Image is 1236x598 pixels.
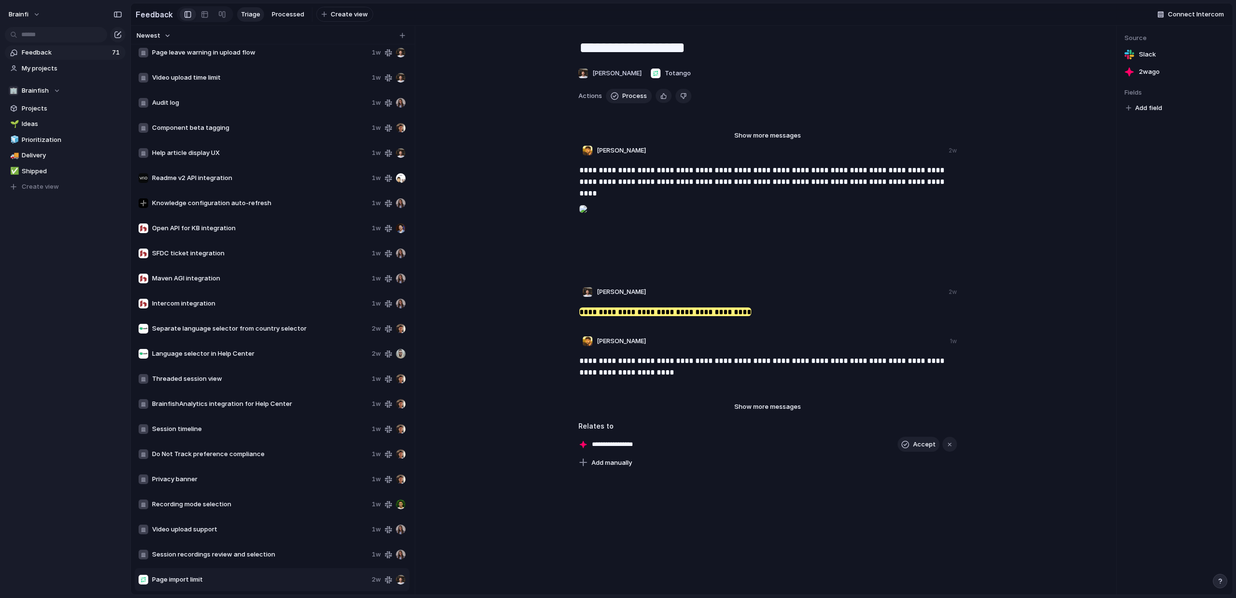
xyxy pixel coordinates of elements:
[1139,67,1160,77] span: 2w ago
[10,119,17,130] div: 🌱
[675,89,691,103] button: Delete
[1153,7,1228,22] button: Connect Intercom
[9,135,18,145] button: 🧊
[710,401,826,413] button: Show more messages
[372,98,381,108] span: 1w
[5,133,126,147] a: 🧊Prioritization
[9,10,28,19] span: brainfi
[9,86,18,96] div: 🏢
[152,575,368,584] span: Page import limit
[372,48,381,57] span: 1w
[606,89,652,103] button: Process
[1135,103,1162,113] span: Add field
[9,167,18,176] button: ✅
[9,119,18,129] button: 🌱
[152,374,368,384] span: Threaded session view
[316,7,373,22] button: Create view
[152,173,368,183] span: Readme v2 API integration
[648,66,693,81] button: Totango
[136,9,173,20] h2: Feedback
[372,123,381,133] span: 1w
[152,123,368,133] span: Component beta tagging
[665,69,691,78] span: Totango
[22,104,122,113] span: Projects
[372,198,381,208] span: 1w
[152,299,368,308] span: Intercom integration
[372,223,381,233] span: 1w
[372,349,381,359] span: 2w
[372,474,381,484] span: 1w
[372,575,381,584] span: 2w
[152,324,368,334] span: Separate language selector from country selector
[372,424,381,434] span: 1w
[268,7,308,22] a: Processed
[152,349,368,359] span: Language selector in Help Center
[578,91,602,101] span: Actions
[5,45,126,60] a: Feedback71
[5,148,126,163] a: 🚚Delivery
[5,61,126,76] a: My projects
[597,287,646,297] span: [PERSON_NAME]
[10,134,17,145] div: 🧊
[22,64,122,73] span: My projects
[137,31,160,41] span: Newest
[152,550,368,559] span: Session recordings review and selection
[372,249,381,258] span: 1w
[22,48,109,57] span: Feedback
[152,525,368,534] span: Video upload support
[898,437,940,452] button: Accept
[1124,33,1225,43] span: Source
[22,167,122,176] span: Shipped
[4,7,45,22] button: brainfi
[152,48,368,57] span: Page leave warning in upload flow
[152,449,368,459] span: Do Not Track preference compliance
[1124,88,1225,97] span: Fields
[592,69,642,78] span: [PERSON_NAME]
[622,91,647,101] span: Process
[152,98,368,108] span: Audit log
[950,337,957,346] div: 1w
[152,198,368,208] span: Knowledge configuration auto-refresh
[5,164,126,179] a: ✅Shipped
[10,150,17,161] div: 🚚
[22,182,59,192] span: Create view
[372,148,381,158] span: 1w
[372,525,381,534] span: 1w
[5,101,126,116] a: Projects
[372,73,381,83] span: 1w
[372,374,381,384] span: 1w
[591,458,632,468] span: Add manually
[734,402,801,412] span: Show more messages
[10,166,17,177] div: ✅
[372,449,381,459] span: 1w
[112,48,122,57] span: 71
[1139,50,1156,59] span: Slack
[241,10,260,19] span: Triage
[152,223,368,233] span: Open API for KB integration
[5,83,126,98] button: 🏢Brainfish
[597,146,646,155] span: [PERSON_NAME]
[152,274,368,283] span: Maven AGI integration
[152,249,368,258] span: SFDC ticket integration
[22,135,122,145] span: Prioritization
[5,117,126,131] a: 🌱Ideas
[372,274,381,283] span: 1w
[22,119,122,129] span: Ideas
[5,180,126,194] button: Create view
[272,10,304,19] span: Processed
[372,550,381,559] span: 1w
[372,399,381,409] span: 1w
[1124,48,1225,61] a: Slack
[152,399,368,409] span: BrainfishAnalytics integration for Help Center
[949,146,957,155] div: 2w
[710,129,826,142] button: Show more messages
[237,7,264,22] a: Triage
[1168,10,1224,19] span: Connect Intercom
[576,66,644,81] button: [PERSON_NAME]
[913,440,936,449] span: Accept
[372,299,381,308] span: 1w
[152,148,368,158] span: Help article display UX
[22,151,122,160] span: Delivery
